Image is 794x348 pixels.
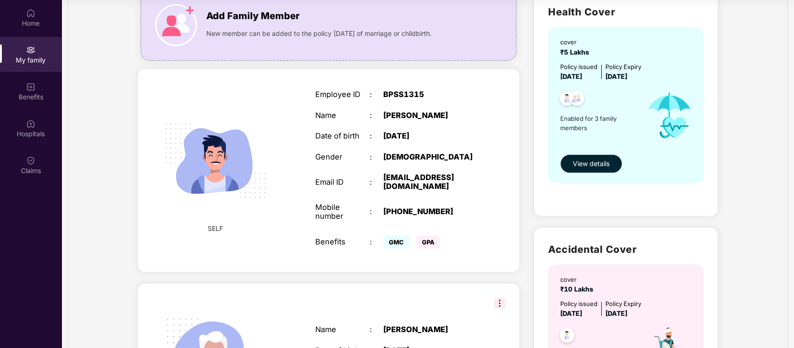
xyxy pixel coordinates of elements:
img: svg+xml;base64,PHN2ZyB4bWxucz0iaHR0cDovL3d3dy53My5vcmcvMjAwMC9zdmciIHdpZHRoPSI0OC45NDMiIGhlaWdodD... [565,88,588,111]
img: svg+xml;base64,PHN2ZyB3aWR0aD0iMzIiIGhlaWdodD0iMzIiIHZpZXdCb3g9IjAgMCAzMiAzMiIgZmlsbD0ibm9uZSIgeG... [494,298,505,309]
span: View details [573,159,610,169]
span: New member can be added to the policy [DATE] of marriage or childbirth. [206,28,432,39]
div: Gender [315,153,369,161]
div: : [370,132,383,140]
div: Mobile number [315,203,369,221]
div: : [370,178,383,187]
div: [PHONE_NUMBER] [383,207,478,216]
span: GPA [416,236,440,249]
div: : [370,237,383,246]
span: [DATE] [605,309,627,317]
div: Policy issued [560,299,597,308]
div: : [370,325,383,334]
div: Benefits [315,237,369,246]
div: cover [560,275,597,284]
span: ₹10 Lakhs [560,285,597,293]
div: Date of birth [315,132,369,140]
span: SELF [208,223,223,234]
div: Policy Expiry [605,299,641,308]
div: BPSS1315 [383,90,478,99]
img: svg+xml;base64,PHN2ZyB3aWR0aD0iMjAiIGhlaWdodD0iMjAiIHZpZXdCb3g9IjAgMCAyMCAyMCIgZmlsbD0ibm9uZSIgeG... [26,45,35,55]
div: Employee ID [315,90,369,99]
div: [EMAIL_ADDRESS][DOMAIN_NAME] [383,173,478,191]
div: Email ID [315,178,369,187]
div: [PERSON_NAME] [383,111,478,120]
img: svg+xml;base64,PHN2ZyBpZD0iSG9zcGl0YWxzIiB4bWxucz0iaHR0cDovL3d3dy53My5vcmcvMjAwMC9zdmciIHdpZHRoPS... [26,119,35,128]
div: : [370,111,383,120]
span: Enabled for 3 family members [560,114,638,133]
div: Policy Expiry [605,62,641,71]
div: : [370,90,383,99]
span: [DATE] [605,72,627,80]
div: : [370,153,383,161]
img: svg+xml;base64,PHN2ZyB4bWxucz0iaHR0cDovL3d3dy53My5vcmcvMjAwMC9zdmciIHdpZHRoPSI0OC45NDMiIGhlaWdodD... [556,325,578,348]
span: [DATE] [560,72,582,80]
div: [PERSON_NAME] [383,325,478,334]
img: svg+xml;base64,PHN2ZyB4bWxucz0iaHR0cDovL3d3dy53My5vcmcvMjAwMC9zdmciIHdpZHRoPSIyMjQiIGhlaWdodD0iMT... [153,98,278,223]
span: ₹5 Lakhs [560,48,593,56]
div: [DATE] [383,132,478,140]
div: Name [315,325,369,334]
div: Policy issued [560,62,597,71]
span: [DATE] [560,309,582,317]
div: : [370,207,383,216]
span: Add Family Member [206,9,299,23]
img: svg+xml;base64,PHN2ZyBpZD0iSG9tZSIgeG1sbnM9Imh0dHA6Ly93d3cudzMub3JnLzIwMDAvc3ZnIiB3aWR0aD0iMjAiIG... [26,8,35,18]
img: svg+xml;base64,PHN2ZyBpZD0iQmVuZWZpdHMiIHhtbG5zPSJodHRwOi8vd3d3LnczLm9yZy8yMDAwL3N2ZyIgd2lkdGg9Ij... [26,82,35,91]
button: View details [560,154,622,173]
h2: Health Cover [548,4,703,20]
div: [DEMOGRAPHIC_DATA] [383,153,478,161]
h2: Accidental Cover [548,242,703,257]
img: icon [155,4,197,46]
span: GMC [383,236,409,249]
img: svg+xml;base64,PHN2ZyB4bWxucz0iaHR0cDovL3d3dy53My5vcmcvMjAwMC9zdmciIHdpZHRoPSI0OC45NDMiIGhlaWdodD... [556,88,578,111]
div: Name [315,111,369,120]
div: cover [560,37,593,47]
img: svg+xml;base64,PHN2ZyBpZD0iQ2xhaW0iIHhtbG5zPSJodHRwOi8vd3d3LnczLm9yZy8yMDAwL3N2ZyIgd2lkdGg9IjIwIi... [26,156,35,165]
img: icon [638,82,701,150]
